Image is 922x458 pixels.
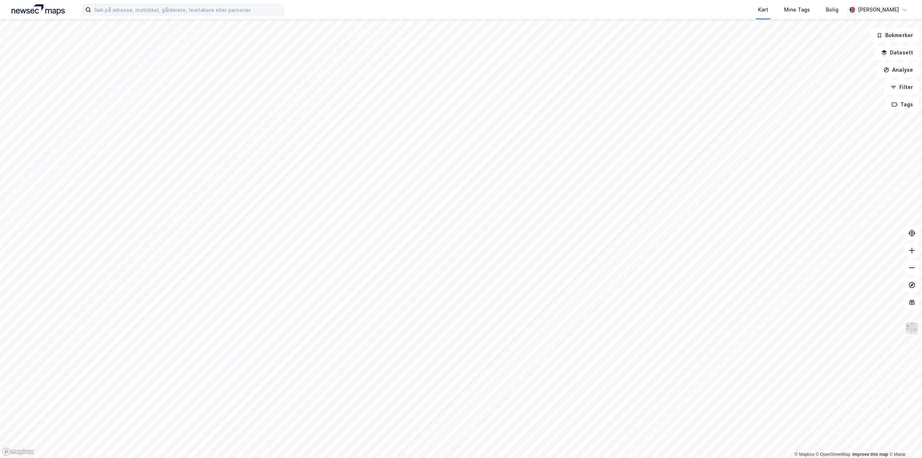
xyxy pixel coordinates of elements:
[816,452,851,457] a: OpenStreetMap
[870,28,919,43] button: Bokmerker
[91,4,283,15] input: Søk på adresse, matrikkel, gårdeiere, leietakere eller personer
[886,97,919,112] button: Tags
[886,423,922,458] div: Kontrollprogram for chat
[2,448,34,456] a: Mapbox homepage
[875,45,919,60] button: Datasett
[12,4,65,15] img: logo.a4113a55bc3d86da70a041830d287a7e.svg
[826,5,838,14] div: Bolig
[886,423,922,458] iframe: Chat Widget
[858,5,899,14] div: [PERSON_NAME]
[852,452,888,457] a: Improve this map
[885,80,919,94] button: Filter
[758,5,768,14] div: Kart
[784,5,810,14] div: Mine Tags
[795,452,814,457] a: Mapbox
[877,63,919,77] button: Analyse
[905,321,919,335] img: Z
